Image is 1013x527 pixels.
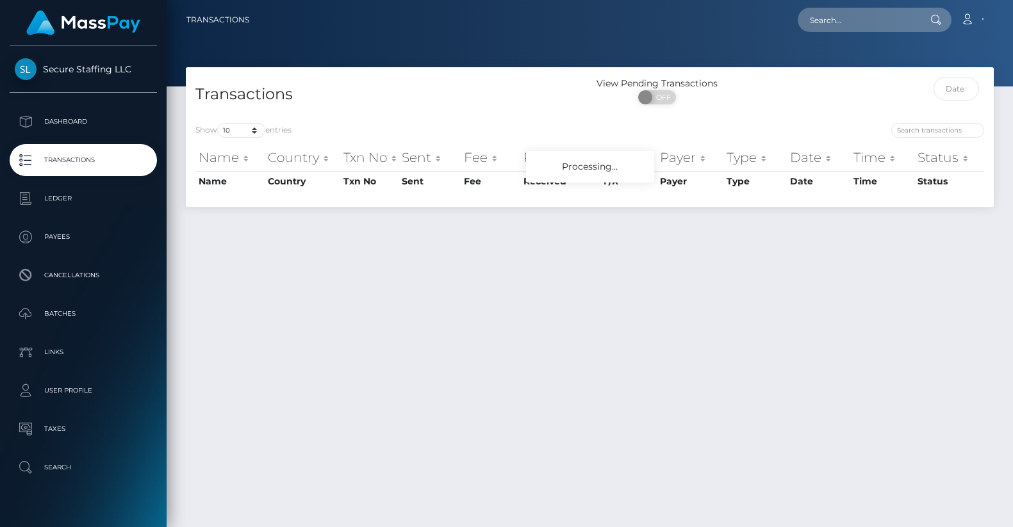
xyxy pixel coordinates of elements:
[10,375,157,407] a: User Profile
[10,221,157,253] a: Payees
[657,145,723,170] th: Payer
[186,6,249,33] a: Transactions
[10,259,157,291] a: Cancellations
[15,189,152,208] p: Ledger
[15,58,37,80] img: Secure Staffing LLC
[461,145,520,170] th: Fee
[15,227,152,247] p: Payees
[723,145,786,170] th: Type
[461,171,520,191] th: Fee
[850,145,914,170] th: Time
[798,8,918,32] input: Search...
[340,145,399,170] th: Txn No
[590,77,725,90] div: View Pending Transactions
[26,10,140,35] img: MassPay Logo
[15,266,152,285] p: Cancellations
[15,419,152,439] p: Taxes
[265,171,340,191] th: Country
[526,151,654,182] div: Processing...
[195,83,581,106] h4: Transactions
[340,171,399,191] th: Txn No
[195,171,265,191] th: Name
[217,123,265,138] select: Showentries
[15,304,152,323] p: Batches
[15,381,152,400] p: User Profile
[15,150,152,170] p: Transactions
[914,145,984,170] th: Status
[787,171,851,191] th: Date
[15,112,152,131] p: Dashboard
[657,171,723,191] th: Payer
[891,123,984,138] input: Search transactions
[15,458,152,477] p: Search
[10,63,157,75] span: Secure Staffing LLC
[10,451,157,483] a: Search
[645,90,677,104] span: OFF
[723,171,786,191] th: Type
[10,182,157,215] a: Ledger
[15,343,152,362] p: Links
[520,145,600,170] th: Received
[914,171,984,191] th: Status
[10,413,157,445] a: Taxes
[10,106,157,138] a: Dashboard
[934,77,979,101] input: Date filter
[10,336,157,368] a: Links
[195,145,265,170] th: Name
[520,171,600,191] th: Received
[399,145,461,170] th: Sent
[787,145,851,170] th: Date
[265,145,340,170] th: Country
[10,144,157,176] a: Transactions
[850,171,914,191] th: Time
[10,298,157,330] a: Batches
[399,171,461,191] th: Sent
[195,123,292,138] label: Show entries
[600,145,657,170] th: F/X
